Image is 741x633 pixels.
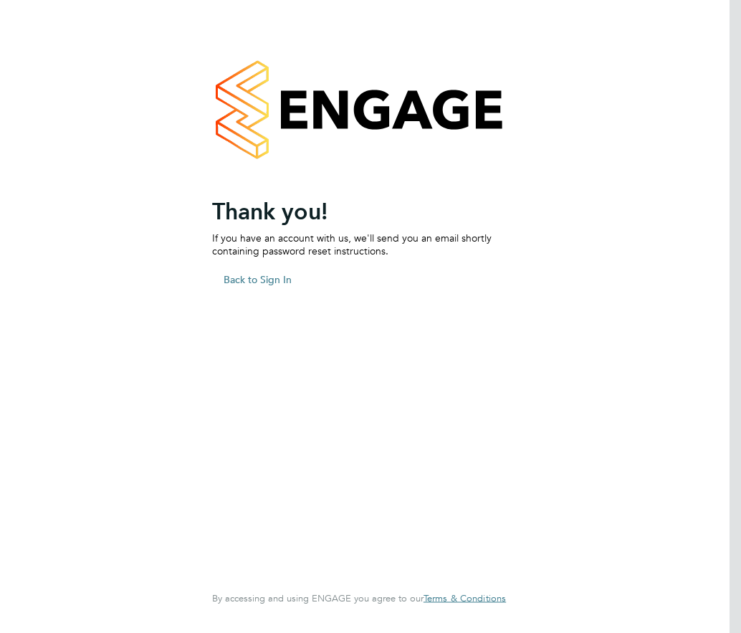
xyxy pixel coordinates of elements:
[212,267,303,290] button: Back to Sign In
[424,592,506,604] span: Terms & Conditions
[212,592,506,604] span: By accessing and using ENGAGE you agree to our
[212,196,492,225] h2: Thank you!
[424,593,506,604] a: Terms & Conditions
[212,231,492,257] p: If you have an account with us, we'll send you an email shortly containing password reset instruc...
